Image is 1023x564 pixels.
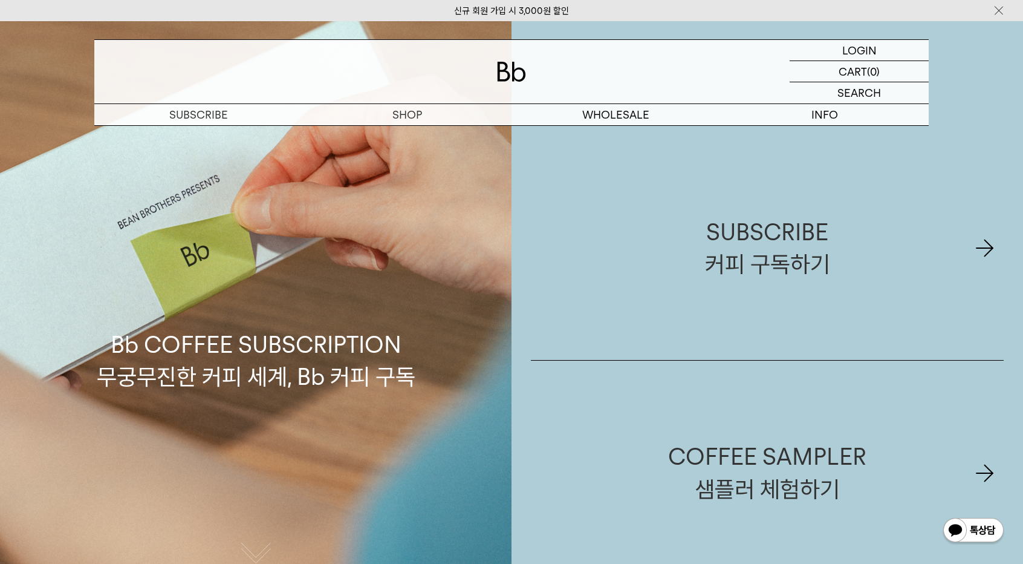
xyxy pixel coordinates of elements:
a: LOGIN [790,40,929,61]
a: SUBSCRIBE커피 구독하기 [531,136,1004,360]
div: COFFEE SAMPLER 샘플러 체험하기 [668,441,866,505]
a: 신규 회원 가입 시 3,000원 할인 [454,5,569,16]
p: LOGIN [842,40,877,61]
a: CART (0) [790,61,929,82]
a: SHOP [303,104,511,125]
p: WHOLESALE [511,104,720,125]
p: INFO [720,104,929,125]
img: 카카오톡 채널 1:1 채팅 버튼 [942,517,1005,546]
div: SUBSCRIBE 커피 구독하기 [705,216,830,280]
a: SUBSCRIBE [94,104,303,125]
p: CART [839,61,867,82]
p: Bb COFFEE SUBSCRIPTION 무궁무진한 커피 세계, Bb 커피 구독 [97,214,415,393]
img: 로고 [497,62,526,82]
p: (0) [867,61,880,82]
p: SEARCH [837,82,881,103]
